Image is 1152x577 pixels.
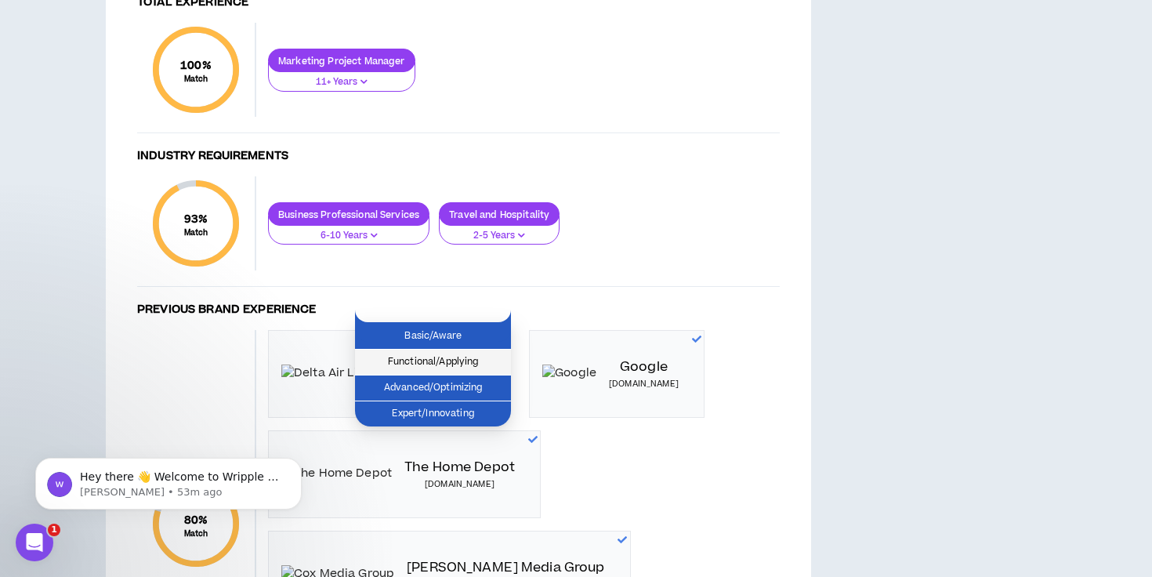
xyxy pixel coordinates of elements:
[137,149,780,164] h4: Industry Requirements
[364,405,502,423] span: Expert/Innovating
[439,216,560,245] button: 2-5 Years
[184,227,208,238] small: Match
[16,524,53,561] iframe: Intercom live chat
[268,62,415,92] button: 11+ Years
[425,478,494,491] p: [DOMAIN_NAME]
[620,357,668,376] p: Google
[269,55,415,67] p: Marketing Project Manager
[184,211,208,227] span: 93 %
[48,524,60,536] span: 1
[180,74,212,85] small: Match
[449,229,549,243] p: 2-5 Years
[278,229,419,243] p: 6-10 Years
[542,365,596,382] img: Google
[281,365,378,382] img: Delta Air Lines
[268,216,429,245] button: 6-10 Years
[364,354,502,371] span: Functional/Applying
[364,328,502,345] span: Basic/Aware
[278,75,405,89] p: 11+ Years
[180,57,212,74] span: 100 %
[281,465,392,482] img: The Home Depot
[407,558,605,577] p: [PERSON_NAME] Media Group
[609,378,679,390] p: [DOMAIN_NAME]
[137,303,780,318] h4: Previous Brand Experience
[440,209,559,220] p: Travel and Hospitality
[364,379,502,397] span: Advanced/Optimizing
[404,458,515,477] p: The Home Depot
[269,209,429,220] p: Business Professional Services
[12,425,325,535] iframe: Intercom notifications message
